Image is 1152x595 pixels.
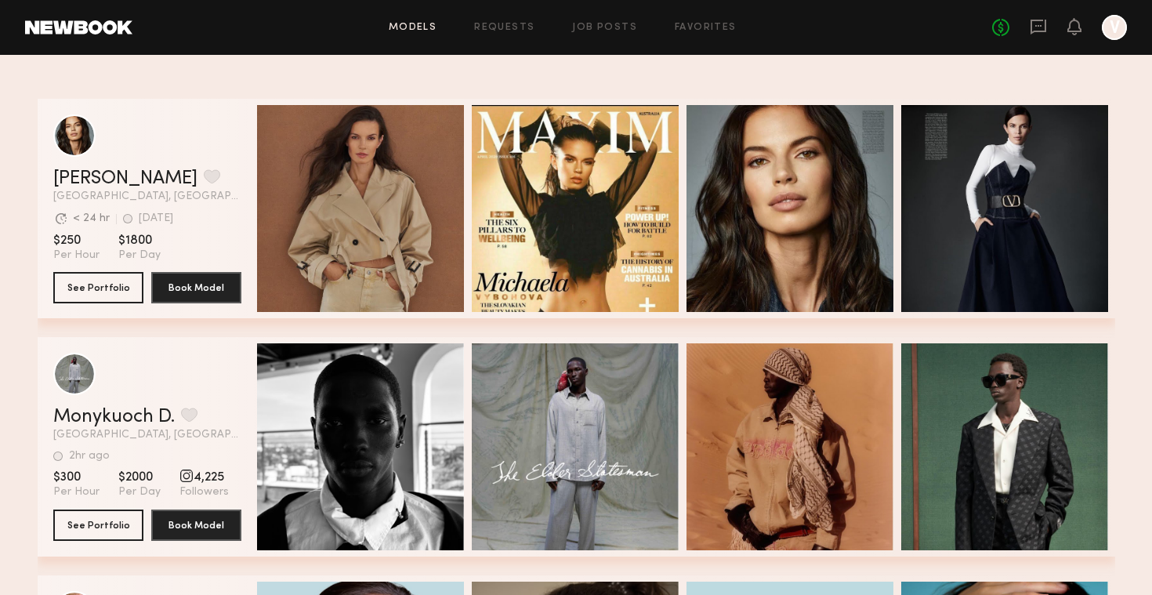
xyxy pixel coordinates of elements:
[53,510,143,541] button: See Portfolio
[179,485,229,499] span: Followers
[118,233,161,249] span: $1800
[474,23,534,33] a: Requests
[139,213,173,224] div: [DATE]
[1102,15,1127,40] a: V
[118,485,161,499] span: Per Day
[151,510,241,541] button: Book Model
[53,470,100,485] span: $300
[53,191,241,202] span: [GEOGRAPHIC_DATA], [GEOGRAPHIC_DATA]
[53,485,100,499] span: Per Hour
[675,23,737,33] a: Favorites
[179,470,229,485] span: 4,225
[73,213,110,224] div: < 24 hr
[53,249,100,263] span: Per Hour
[53,430,241,441] span: [GEOGRAPHIC_DATA], [GEOGRAPHIC_DATA]
[151,272,241,303] button: Book Model
[53,233,100,249] span: $250
[53,272,143,303] button: See Portfolio
[389,23,437,33] a: Models
[118,470,161,485] span: $2000
[118,249,161,263] span: Per Day
[53,169,197,188] a: [PERSON_NAME]
[572,23,637,33] a: Job Posts
[69,451,110,462] div: 2hr ago
[53,408,175,426] a: Monykuoch D.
